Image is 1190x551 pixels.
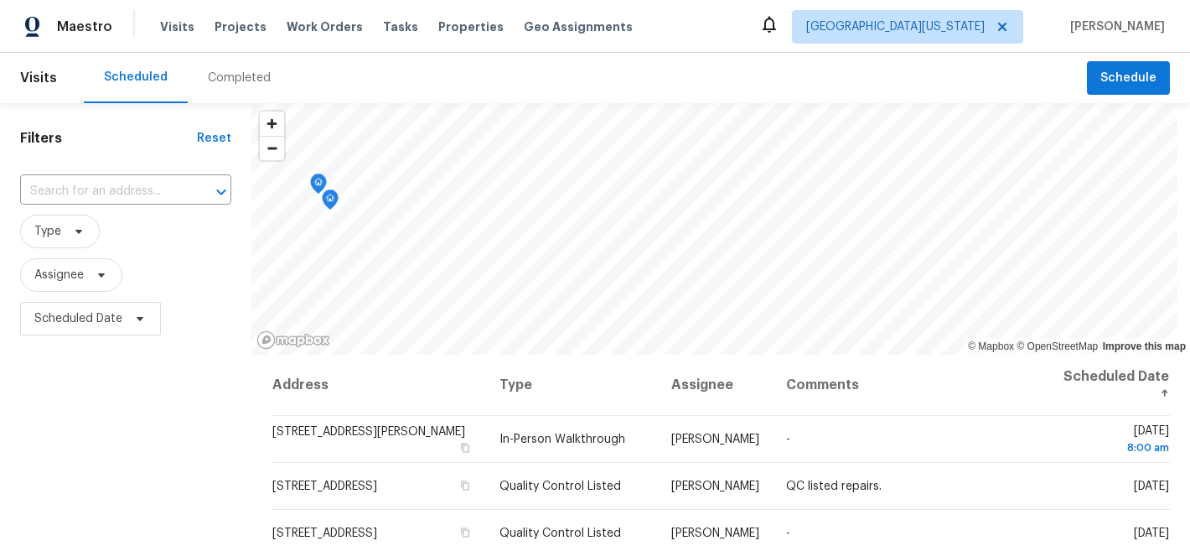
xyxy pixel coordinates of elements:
span: Work Orders [287,18,363,35]
span: Type [34,223,61,240]
button: Zoom out [260,136,284,160]
button: Copy Address [458,525,473,540]
span: - [786,528,790,539]
span: Geo Assignments [524,18,633,35]
div: Completed [208,70,271,86]
th: Type [486,355,658,416]
span: [PERSON_NAME] [671,528,759,539]
div: Reset [197,130,231,147]
th: Comments [773,355,1043,416]
span: Schedule [1100,68,1156,89]
button: Schedule [1087,61,1170,96]
a: OpenStreetMap [1017,340,1098,352]
div: 8:00 am [1055,439,1169,456]
span: Tasks [383,21,418,33]
span: [DATE] [1134,528,1169,539]
h1: Filters [20,130,197,147]
input: Search for an address... [20,179,184,205]
span: Quality Control Listed [499,528,621,539]
canvas: Map [251,103,1177,355]
button: Zoom in [260,112,284,136]
span: [STREET_ADDRESS][PERSON_NAME] [272,426,465,438]
th: Assignee [658,355,773,416]
span: [STREET_ADDRESS] [272,481,377,492]
span: Properties [438,18,504,35]
div: Map marker [322,190,339,216]
a: Mapbox homepage [256,330,330,350]
span: Assignee [34,267,84,283]
span: [PERSON_NAME] [671,434,759,445]
button: Copy Address [458,478,473,493]
span: [PERSON_NAME] [1063,18,1165,35]
div: Map marker [310,174,327,200]
span: Quality Control Listed [499,481,621,492]
span: Scheduled Date [34,310,122,327]
span: - [786,434,790,445]
button: Open [210,180,233,204]
span: QC listed repairs. [786,481,882,492]
span: Visits [20,60,57,96]
a: Improve this map [1103,340,1186,352]
span: Maestro [57,18,112,35]
span: In-Person Walkthrough [499,434,625,445]
th: Scheduled Date ↑ [1042,355,1170,416]
span: Zoom out [260,137,284,160]
th: Address [272,355,486,416]
span: [GEOGRAPHIC_DATA][US_STATE] [806,18,985,35]
button: Copy Address [458,440,473,455]
span: [DATE] [1134,481,1169,492]
div: Scheduled [104,69,168,86]
span: [DATE] [1055,425,1169,456]
span: [PERSON_NAME] [671,481,759,492]
a: Mapbox [968,340,1014,352]
span: Visits [160,18,194,35]
span: [STREET_ADDRESS] [272,528,377,539]
span: Projects [215,18,266,35]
